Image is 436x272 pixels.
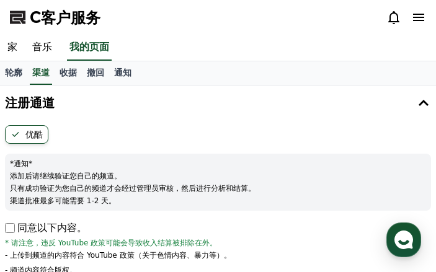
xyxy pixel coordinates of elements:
[192,188,207,198] span: 设置
[30,7,100,27] span: C客户服务
[109,61,136,85] a: 通知
[5,96,55,110] h4: 注册通道
[55,61,82,85] a: 收据
[60,68,77,77] font: 收据
[32,68,50,77] font: 渠道
[25,35,60,61] a: 音乐
[10,183,426,193] p: 只有成功验证为您自己的频道才会经过管理员审核，然后进行分析和结算。
[30,61,52,85] a: 渠道
[4,169,82,200] a: 家
[113,188,128,198] span: 消息
[10,7,100,27] a: C客户服务
[39,188,47,198] span: 家
[10,171,426,181] p: 添加后请继续验证您自己的频道。
[17,221,87,235] font: 同意以下内容。
[25,128,43,141] font: 优酷
[114,68,131,77] font: 通知
[82,61,109,85] a: 撤回
[82,169,160,200] a: 消息
[87,68,104,77] font: 撤回
[5,68,22,77] font: 轮廓
[160,169,238,200] a: 设置
[10,196,426,206] p: 渠道批准最多可能需要 1-2 天。
[5,238,217,248] span: * 请注意，违反 YouTube 政策可能会导致收入结算被排除在外。
[5,250,231,260] p: - 上传到频道的内容符合 YouTube 政策（关于色情内容、暴力等）。
[67,35,112,61] a: 我的页面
